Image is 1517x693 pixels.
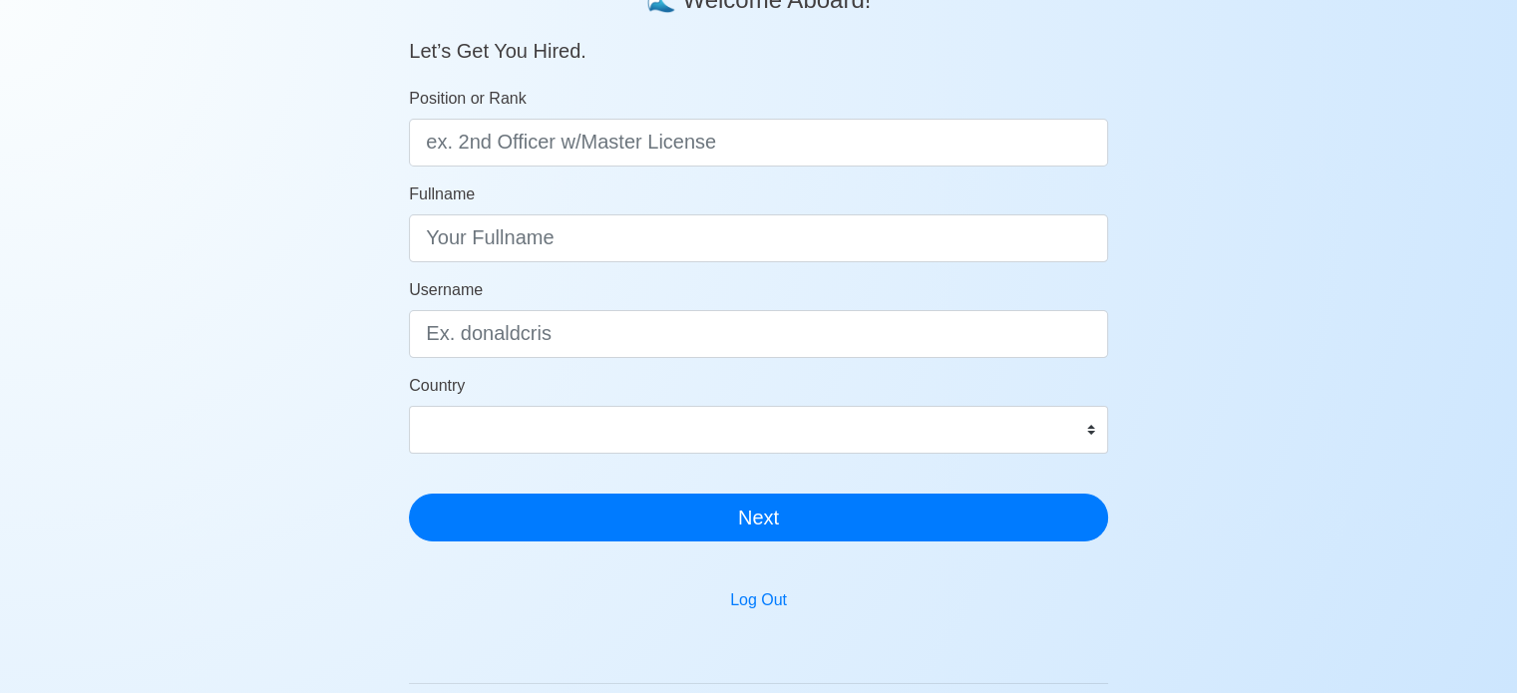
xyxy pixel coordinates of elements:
span: Username [409,281,483,298]
span: Fullname [409,185,475,202]
button: Next [409,494,1108,541]
input: Ex. donaldcris [409,310,1108,358]
input: ex. 2nd Officer w/Master License [409,119,1108,167]
h5: Let’s Get You Hired. [409,15,1108,63]
label: Country [409,374,465,398]
button: Log Out [717,581,800,619]
input: Your Fullname [409,214,1108,262]
span: Position or Rank [409,90,526,107]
